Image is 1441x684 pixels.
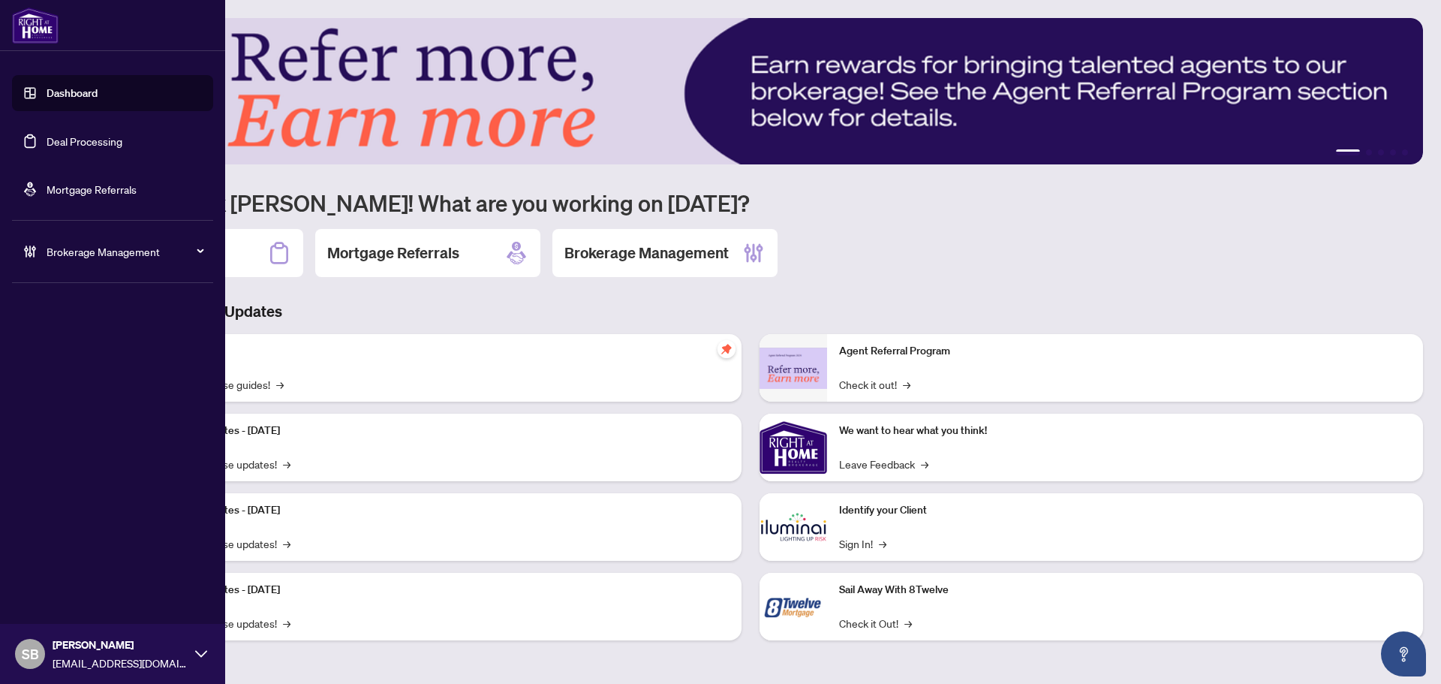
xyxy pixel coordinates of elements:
img: Agent Referral Program [760,348,827,389]
h3: Brokerage & Industry Updates [78,301,1423,322]
p: Sail Away With 8Twelve [839,582,1411,598]
span: → [879,535,886,552]
span: Brokerage Management [47,243,203,260]
img: Slide 0 [78,18,1423,164]
img: Sail Away With 8Twelve [760,573,827,640]
a: Mortgage Referrals [47,182,137,196]
img: Identify your Client [760,493,827,561]
button: 1 [1336,149,1360,155]
span: → [921,456,928,472]
p: Platform Updates - [DATE] [158,423,730,439]
a: Check it out!→ [839,376,910,393]
a: Check it Out!→ [839,615,912,631]
span: → [276,376,284,393]
h1: Welcome back [PERSON_NAME]! What are you working on [DATE]? [78,188,1423,217]
span: → [283,456,290,472]
span: → [283,535,290,552]
span: → [903,376,910,393]
span: [PERSON_NAME] [53,637,188,653]
p: Platform Updates - [DATE] [158,582,730,598]
p: Self-Help [158,343,730,360]
button: 5 [1402,149,1408,155]
h2: Mortgage Referrals [327,243,459,264]
p: Platform Updates - [DATE] [158,502,730,519]
button: Open asap [1381,631,1426,676]
p: Agent Referral Program [839,343,1411,360]
img: We want to hear what you think! [760,414,827,481]
span: SB [22,643,39,664]
img: logo [12,8,59,44]
span: → [283,615,290,631]
h2: Brokerage Management [564,243,729,264]
a: Leave Feedback→ [839,456,928,472]
a: Deal Processing [47,134,122,148]
button: 4 [1390,149,1396,155]
span: pushpin [717,340,736,358]
span: → [904,615,912,631]
button: 3 [1378,149,1384,155]
button: 2 [1366,149,1372,155]
a: Dashboard [47,86,98,100]
p: We want to hear what you think! [839,423,1411,439]
a: Sign In!→ [839,535,886,552]
p: Identify your Client [839,502,1411,519]
span: [EMAIL_ADDRESS][DOMAIN_NAME] [53,655,188,671]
